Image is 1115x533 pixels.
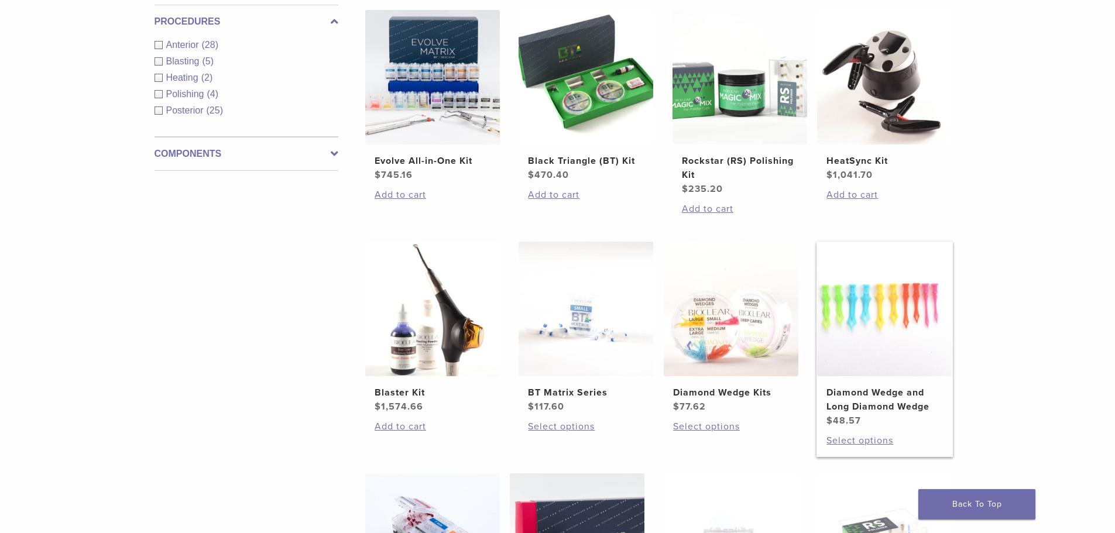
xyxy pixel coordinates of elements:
a: Blaster KitBlaster Kit $1,574.66 [365,242,501,414]
a: Add to cart: “Evolve All-in-One Kit” [375,188,490,202]
h2: Diamond Wedge and Long Diamond Wedge [826,386,942,414]
bdi: 1,574.66 [375,401,423,412]
span: $ [375,401,381,412]
span: (4) [207,89,218,99]
bdi: 470.40 [528,169,569,181]
a: HeatSync KitHeatSync Kit $1,041.70 [816,10,953,182]
img: Evolve All-in-One Kit [365,10,500,145]
span: (5) [202,56,214,66]
a: Add to cart: “HeatSync Kit” [826,188,942,202]
h2: Rockstar (RS) Polishing Kit [682,154,798,182]
a: BT Matrix SeriesBT Matrix Series $117.60 [518,242,654,414]
span: (25) [207,105,223,115]
a: Black Triangle (BT) KitBlack Triangle (BT) Kit $470.40 [518,10,654,182]
label: Components [155,147,338,161]
span: Polishing [166,89,207,99]
span: Posterior [166,105,207,115]
img: Black Triangle (BT) Kit [519,10,653,145]
bdi: 77.62 [673,401,706,412]
span: (28) [202,40,218,50]
img: Blaster Kit [365,242,500,376]
a: Select options for “Diamond Wedge Kits” [673,419,789,434]
a: Diamond Wedge and Long Diamond WedgeDiamond Wedge and Long Diamond Wedge $48.57 [816,242,953,428]
h2: Blaster Kit [375,386,490,400]
h2: HeatSync Kit [826,154,942,168]
bdi: 117.60 [528,401,564,412]
span: $ [682,183,688,195]
a: Add to cart: “Blaster Kit” [375,419,490,434]
label: Procedures [155,15,338,29]
bdi: 235.20 [682,183,723,195]
img: HeatSync Kit [817,10,952,145]
span: $ [528,401,534,412]
bdi: 1,041.70 [826,169,873,181]
a: Rockstar (RS) Polishing KitRockstar (RS) Polishing Kit $235.20 [672,10,808,196]
a: Evolve All-in-One KitEvolve All-in-One Kit $745.16 [365,10,501,182]
span: $ [826,415,833,427]
a: Add to cart: “Black Triangle (BT) Kit” [528,188,644,202]
a: Back To Top [918,489,1035,520]
span: (2) [201,73,213,82]
img: Diamond Wedge and Long Diamond Wedge [817,242,952,376]
h2: Evolve All-in-One Kit [375,154,490,168]
h2: BT Matrix Series [528,386,644,400]
a: Add to cart: “Rockstar (RS) Polishing Kit” [682,202,798,216]
bdi: 48.57 [826,415,861,427]
h2: Diamond Wedge Kits [673,386,789,400]
span: Anterior [166,40,202,50]
span: Blasting [166,56,203,66]
bdi: 745.16 [375,169,413,181]
img: Rockstar (RS) Polishing Kit [673,10,807,145]
img: Diamond Wedge Kits [664,242,798,376]
a: Select options for “Diamond Wedge and Long Diamond Wedge” [826,434,942,448]
span: $ [375,169,381,181]
span: $ [826,169,833,181]
a: Select options for “BT Matrix Series” [528,419,644,434]
a: Diamond Wedge KitsDiamond Wedge Kits $77.62 [663,242,800,414]
span: Heating [166,73,201,82]
span: $ [528,169,534,181]
img: BT Matrix Series [519,242,653,376]
h2: Black Triangle (BT) Kit [528,154,644,168]
span: $ [673,401,680,412]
